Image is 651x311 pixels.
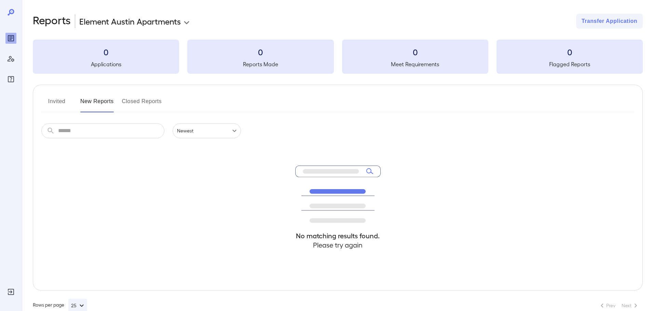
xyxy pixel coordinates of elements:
summary: 0Applications0Reports Made0Meet Requirements0Flagged Reports [33,40,643,74]
div: Reports [5,33,16,44]
button: Closed Reports [122,96,162,112]
nav: pagination navigation [595,300,643,311]
h3: 0 [497,46,643,57]
button: Transfer Application [576,14,643,29]
h3: 0 [187,46,334,57]
h5: Meet Requirements [342,60,488,68]
h4: Please try again [295,240,381,250]
h3: 0 [33,46,179,57]
p: Element Austin Apartments [79,16,181,27]
button: Invited [41,96,72,112]
h3: 0 [342,46,488,57]
h5: Flagged Reports [497,60,643,68]
div: FAQ [5,74,16,85]
h5: Applications [33,60,179,68]
h5: Reports Made [187,60,334,68]
div: Manage Users [5,53,16,64]
button: New Reports [80,96,114,112]
h2: Reports [33,14,71,29]
h4: No matching results found. [295,231,381,240]
div: Log Out [5,286,16,297]
div: Newest [173,123,241,138]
